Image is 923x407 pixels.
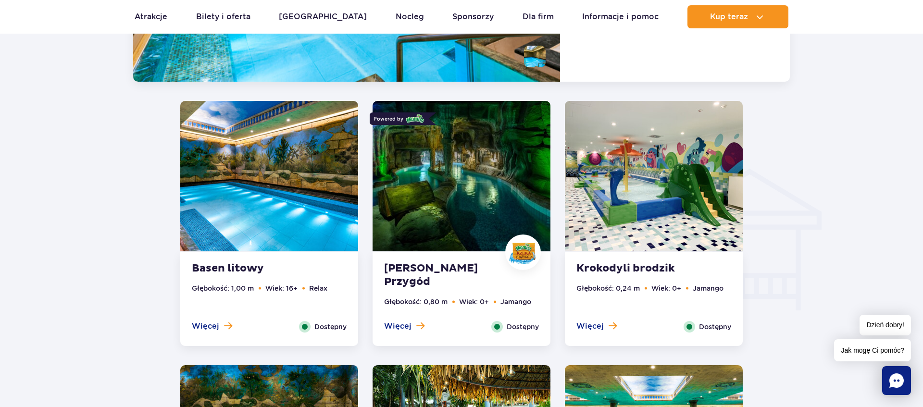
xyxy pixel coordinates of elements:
li: Wiek: 0+ [459,296,489,307]
button: Więcej [384,321,424,332]
span: Dostępny [699,321,731,332]
a: Nocleg [396,5,424,28]
span: Jak mogę Ci pomóc? [834,339,911,361]
li: Głębokość: 0,24 m [576,283,640,294]
strong: Krokodyli brodzik [576,262,693,275]
a: Bilety i oferta [196,5,250,28]
a: Informacje i pomoc [582,5,659,28]
span: Dostępny [314,321,347,332]
span: Kup teraz [710,12,748,21]
button: Więcej [192,321,232,332]
span: Więcej [576,321,604,332]
li: Jamango [500,296,531,307]
li: Głębokość: 1,00 m [192,283,254,294]
span: Dostępny [507,321,539,332]
li: Wiek: 16+ [265,283,298,294]
div: Chat [882,366,911,395]
div: Powered by [370,112,429,125]
img: Mamba logo [406,113,425,124]
a: Atrakcje [135,5,167,28]
li: Wiek: 0+ [651,283,681,294]
span: Więcej [384,321,412,332]
img: Mamba Adventure river [373,101,550,251]
button: Kup teraz [687,5,788,28]
a: [GEOGRAPHIC_DATA] [279,5,367,28]
li: Relax [309,283,327,294]
strong: Basen litowy [192,262,308,275]
strong: [PERSON_NAME] Przygód [384,262,500,289]
a: Dla firm [523,5,554,28]
li: Jamango [693,283,723,294]
button: Więcej [576,321,617,332]
a: Sponsorzy [452,5,494,28]
li: Głębokość: 0,80 m [384,296,448,307]
span: Więcej [192,321,219,332]
span: Dzień dobry! [860,315,911,335]
img: Baby pool Jay [565,101,743,251]
img: Lithium Pool [180,101,358,251]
